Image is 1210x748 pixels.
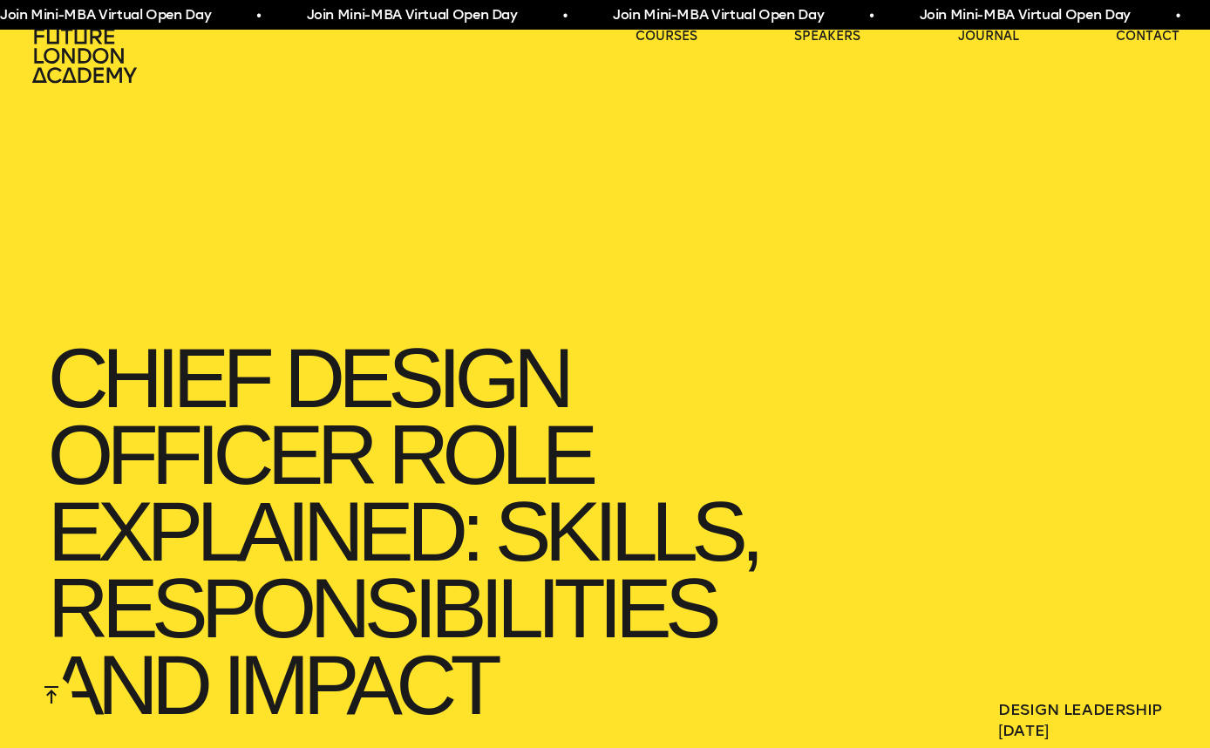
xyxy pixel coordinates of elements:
[31,323,878,741] h1: Chief Design Officer Role Explained: Skills, Responsibilities and Impact
[794,28,860,45] a: speakers
[869,5,874,26] span: •
[1176,5,1180,26] span: •
[636,28,697,45] a: courses
[563,5,568,26] span: •
[958,28,1019,45] a: journal
[1116,28,1179,45] a: contact
[998,699,1179,720] a: Design Leadership
[998,720,1179,741] span: [DATE]
[256,5,261,26] span: •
